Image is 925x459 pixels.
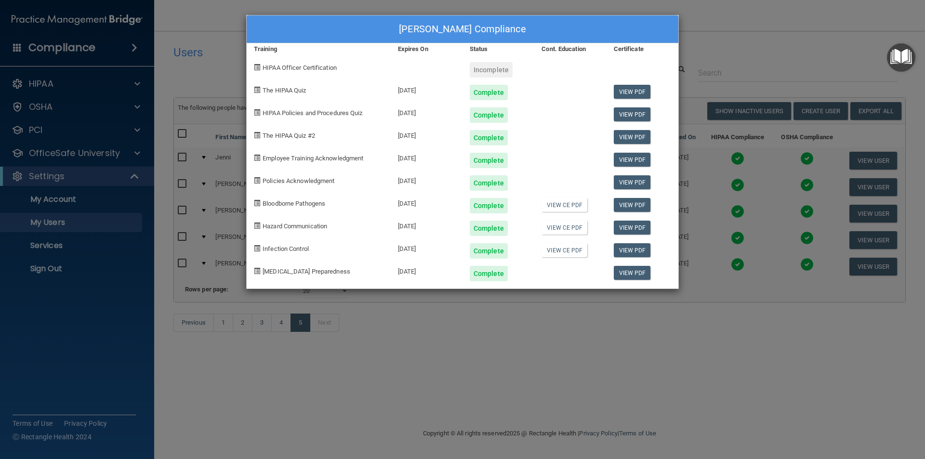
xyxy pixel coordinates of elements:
a: View PDF [614,107,651,121]
a: View PDF [614,85,651,99]
div: [DATE] [391,168,462,191]
div: [DATE] [391,123,462,145]
span: Bloodborne Pathogens [263,200,325,207]
a: View PDF [614,198,651,212]
a: View CE PDF [542,221,587,235]
div: [DATE] [391,145,462,168]
a: View CE PDF [542,243,587,257]
div: Complete [470,266,508,281]
div: Training [247,43,391,55]
span: The HIPAA Quiz [263,87,306,94]
span: HIPAA Policies and Procedures Quiz [263,109,362,117]
div: Complete [470,107,508,123]
div: Complete [470,221,508,236]
span: Infection Control [263,245,309,252]
div: Incomplete [470,62,513,78]
span: Hazard Communication [263,223,327,230]
div: [DATE] [391,191,462,213]
button: Open Resource Center [887,43,915,72]
span: The HIPAA Quiz #2 [263,132,315,139]
div: Complete [470,85,508,100]
span: [MEDICAL_DATA] Preparedness [263,268,350,275]
div: [DATE] [391,236,462,259]
div: [PERSON_NAME] Compliance [247,15,678,43]
a: View PDF [614,175,651,189]
div: Certificate [607,43,678,55]
div: Complete [470,130,508,145]
span: HIPAA Officer Certification [263,64,337,71]
a: View CE PDF [542,198,587,212]
span: Policies Acknowledgment [263,177,334,184]
div: [DATE] [391,213,462,236]
div: Complete [470,198,508,213]
div: Expires On [391,43,462,55]
a: View PDF [614,266,651,280]
span: Employee Training Acknowledgment [263,155,363,162]
a: View PDF [614,243,651,257]
a: View PDF [614,130,651,144]
a: View PDF [614,153,651,167]
div: Complete [470,175,508,191]
a: View PDF [614,221,651,235]
div: Complete [470,243,508,259]
div: Complete [470,153,508,168]
div: [DATE] [391,259,462,281]
div: Cont. Education [534,43,606,55]
div: Status [462,43,534,55]
div: [DATE] [391,100,462,123]
div: [DATE] [391,78,462,100]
